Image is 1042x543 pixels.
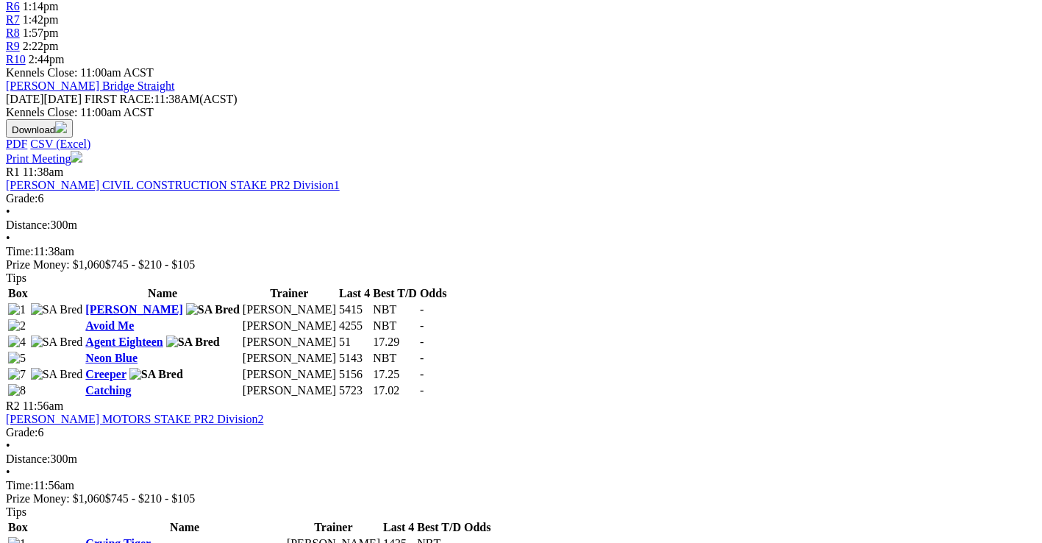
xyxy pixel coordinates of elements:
[372,367,418,382] td: 17.25
[8,521,28,533] span: Box
[6,439,10,452] span: •
[6,93,44,105] span: [DATE]
[6,245,1036,258] div: 11:38am
[6,452,1036,466] div: 300m
[29,53,65,65] span: 2:44pm
[6,26,20,39] a: R8
[242,319,337,333] td: [PERSON_NAME]
[242,351,337,366] td: [PERSON_NAME]
[6,152,82,165] a: Print Meeting
[463,520,491,535] th: Odds
[6,179,340,191] a: [PERSON_NAME] CIVIL CONSTRUCTION STAKE PR2 Division1
[85,319,134,332] a: Avoid Me
[338,351,371,366] td: 5143
[338,367,371,382] td: 5156
[6,192,38,205] span: Grade:
[6,53,26,65] a: R10
[8,384,26,397] img: 8
[420,368,424,380] span: -
[372,335,418,349] td: 17.29
[23,13,59,26] span: 1:42pm
[420,336,424,348] span: -
[242,286,337,301] th: Trainer
[85,336,163,348] a: Agent Eighteen
[6,466,10,478] span: •
[6,13,20,26] a: R7
[105,258,196,271] span: $745 - $210 - $105
[6,205,10,218] span: •
[6,138,1036,151] div: Download
[8,352,26,365] img: 5
[31,368,83,381] img: SA Bred
[286,520,381,535] th: Trainer
[420,384,424,397] span: -
[6,271,26,284] span: Tips
[6,166,20,178] span: R1
[6,479,34,491] span: Time:
[420,352,424,364] span: -
[85,93,154,105] span: FIRST RACE:
[242,367,337,382] td: [PERSON_NAME]
[8,287,28,299] span: Box
[6,93,82,105] span: [DATE]
[242,383,337,398] td: [PERSON_NAME]
[242,335,337,349] td: [PERSON_NAME]
[105,492,196,505] span: $745 - $210 - $105
[338,286,371,301] th: Last 4
[6,219,50,231] span: Distance:
[85,93,238,105] span: 11:38AM(ACST)
[85,520,285,535] th: Name
[6,492,1036,505] div: Prize Money: $1,060
[85,368,126,380] a: Creeper
[8,368,26,381] img: 7
[338,383,371,398] td: 5723
[23,166,63,178] span: 11:38am
[6,40,20,52] a: R9
[6,232,10,244] span: •
[6,400,20,412] span: R2
[420,303,424,316] span: -
[31,336,83,349] img: SA Bred
[6,106,1036,119] div: Kennels Close: 11:00am ACST
[6,138,27,150] a: PDF
[382,520,415,535] th: Last 4
[6,245,34,258] span: Time:
[6,413,263,425] a: [PERSON_NAME] MOTORS STAKE PR2 Division2
[30,138,90,150] a: CSV (Excel)
[31,303,83,316] img: SA Bred
[372,319,418,333] td: NBT
[372,351,418,366] td: NBT
[8,336,26,349] img: 4
[85,352,138,364] a: Neon Blue
[242,302,337,317] td: [PERSON_NAME]
[85,384,131,397] a: Catching
[71,151,82,163] img: printer.svg
[6,426,1036,439] div: 6
[8,319,26,333] img: 2
[6,79,174,92] a: [PERSON_NAME] Bridge Straight
[6,426,38,439] span: Grade:
[55,121,67,133] img: download.svg
[6,192,1036,205] div: 6
[338,319,371,333] td: 4255
[166,336,220,349] img: SA Bred
[416,520,462,535] th: Best T/D
[372,286,418,301] th: Best T/D
[6,479,1036,492] div: 11:56am
[419,286,447,301] th: Odds
[6,505,26,518] span: Tips
[23,26,59,39] span: 1:57pm
[420,319,424,332] span: -
[85,286,240,301] th: Name
[6,66,154,79] span: Kennels Close: 11:00am ACST
[23,400,63,412] span: 11:56am
[85,303,182,316] a: [PERSON_NAME]
[372,383,418,398] td: 17.02
[338,335,371,349] td: 51
[6,219,1036,232] div: 300m
[338,302,371,317] td: 5415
